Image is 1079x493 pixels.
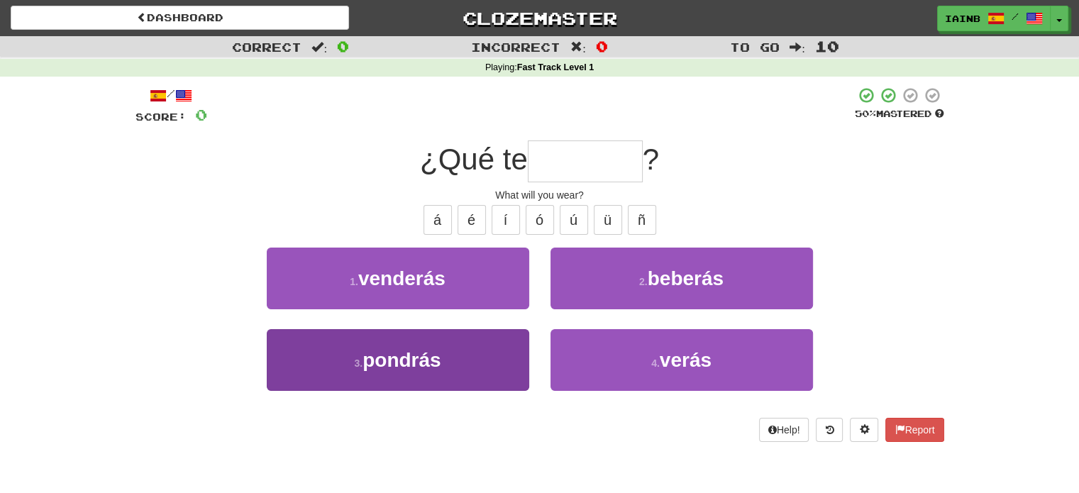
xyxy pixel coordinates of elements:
button: ñ [628,205,656,235]
span: : [570,41,586,53]
a: Dashboard [11,6,349,30]
button: ó [526,205,554,235]
button: ú [560,205,588,235]
span: 50 % [855,108,876,119]
button: 1.venderás [267,248,529,309]
small: 3 . [354,358,363,369]
div: What will you wear? [135,188,944,202]
button: á [424,205,452,235]
div: / [135,87,207,104]
span: To go [730,40,780,54]
span: venderás [358,267,446,289]
span: ? [643,143,659,176]
span: Correct [232,40,301,54]
span: ¿Qué te [420,143,528,176]
button: Help! [759,418,809,442]
button: ü [594,205,622,235]
span: 0 [337,38,349,55]
button: í [492,205,520,235]
small: 1 . [350,276,358,287]
strong: Fast Track Level 1 [517,62,594,72]
small: 4 . [651,358,660,369]
button: é [458,205,486,235]
div: Mastered [855,108,944,121]
span: Score: [135,111,187,123]
span: : [311,41,327,53]
span: : [790,41,805,53]
span: 0 [596,38,608,55]
button: 3.pondrás [267,329,529,391]
button: 4.verás [550,329,813,391]
span: 10 [815,38,839,55]
button: Report [885,418,944,442]
button: 2.beberás [550,248,813,309]
span: iainb [945,12,980,25]
span: pondrás [363,349,441,371]
button: Round history (alt+y) [816,418,843,442]
a: Clozemaster [370,6,709,31]
a: iainb / [937,6,1051,31]
small: 2 . [639,276,648,287]
span: Incorrect [471,40,560,54]
span: 0 [195,106,207,123]
span: / [1012,11,1019,21]
span: beberás [648,267,724,289]
span: verás [660,349,712,371]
